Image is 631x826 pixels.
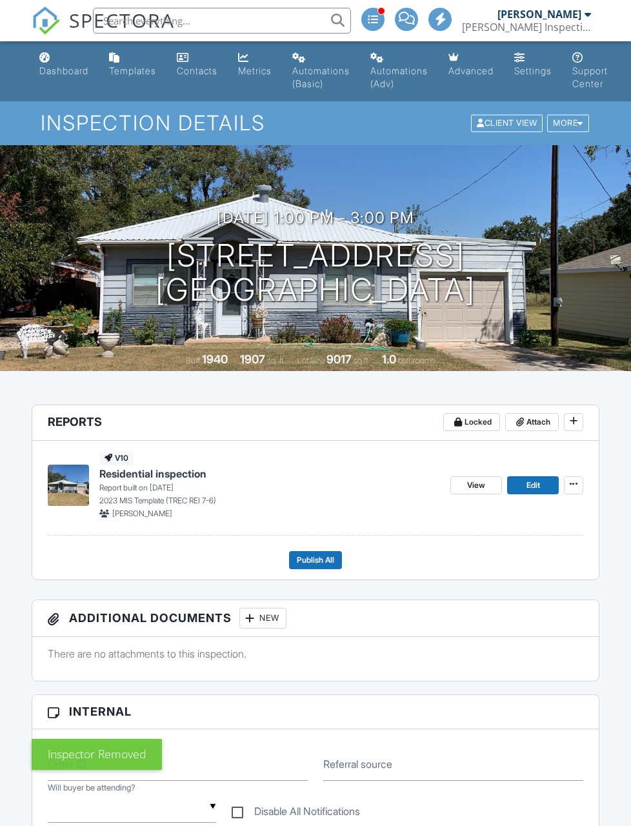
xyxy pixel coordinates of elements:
[567,46,613,96] a: Support Center
[39,65,88,76] div: Dashboard
[186,356,200,365] span: Built
[297,356,325,365] span: Lot Size
[32,739,162,770] div: Inspector Removed
[382,352,396,366] div: 1.0
[41,112,590,134] h1: Inspection Details
[238,65,272,76] div: Metrics
[240,352,265,366] div: 1907
[32,600,599,637] h3: Additional Documents
[32,695,599,729] h3: Internal
[34,46,94,83] a: Dashboard
[177,65,217,76] div: Contacts
[172,46,223,83] a: Contacts
[32,6,60,35] img: The Best Home Inspection Software - Spectora
[470,117,546,127] a: Client View
[462,21,591,34] div: Morgan Inspection Services
[326,352,352,366] div: 9017
[572,65,608,89] div: Support Center
[109,65,156,76] div: Templates
[497,8,581,21] div: [PERSON_NAME]
[287,46,355,96] a: Automations (Basic)
[217,209,414,227] h3: [DATE] 1:00 pm - 3:00 pm
[267,356,285,365] span: sq. ft.
[398,356,435,365] span: bathrooms
[232,805,360,821] label: Disable All Notifications
[443,46,499,83] a: Advanced
[32,17,175,45] a: SPECTORA
[370,65,428,89] div: Automations (Adv)
[509,46,557,83] a: Settings
[233,46,277,83] a: Metrics
[354,356,370,365] span: sq.ft.
[365,46,433,96] a: Automations (Advanced)
[471,115,543,132] div: Client View
[48,647,583,661] p: There are no attachments to this inspection.
[48,782,135,794] label: Will buyer be attending?
[547,115,589,132] div: More
[448,65,494,76] div: Advanced
[292,65,350,89] div: Automations (Basic)
[202,352,228,366] div: 1940
[239,608,286,629] div: New
[93,8,351,34] input: Search everything...
[69,6,175,34] span: SPECTORA
[104,46,161,83] a: Templates
[155,239,476,307] h1: [STREET_ADDRESS] [GEOGRAPHIC_DATA]
[514,65,552,76] div: Settings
